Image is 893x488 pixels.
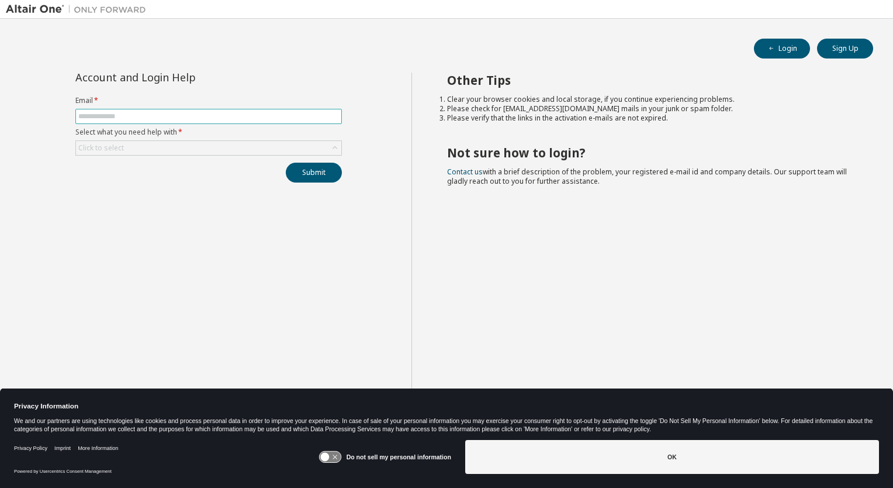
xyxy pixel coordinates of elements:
li: Please verify that the links in the activation e-mails are not expired. [447,114,853,123]
a: Contact us [447,167,483,177]
button: Sign Up [817,39,873,59]
li: Clear your browser cookies and local storage, if you continue experiencing problems. [447,95,853,104]
div: Click to select [78,143,124,153]
div: Account and Login Help [75,73,289,82]
h2: Other Tips [447,73,853,88]
button: Submit [286,163,342,183]
img: Altair One [6,4,152,15]
label: Email [75,96,342,105]
label: Select what you need help with [75,128,342,137]
button: Login [754,39,810,59]
h2: Not sure how to login? [447,145,853,160]
span: with a brief description of the problem, your registered e-mail id and company details. Our suppo... [447,167,847,186]
div: Click to select [76,141,341,155]
li: Please check for [EMAIL_ADDRESS][DOMAIN_NAME] mails in your junk or spam folder. [447,104,853,114]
